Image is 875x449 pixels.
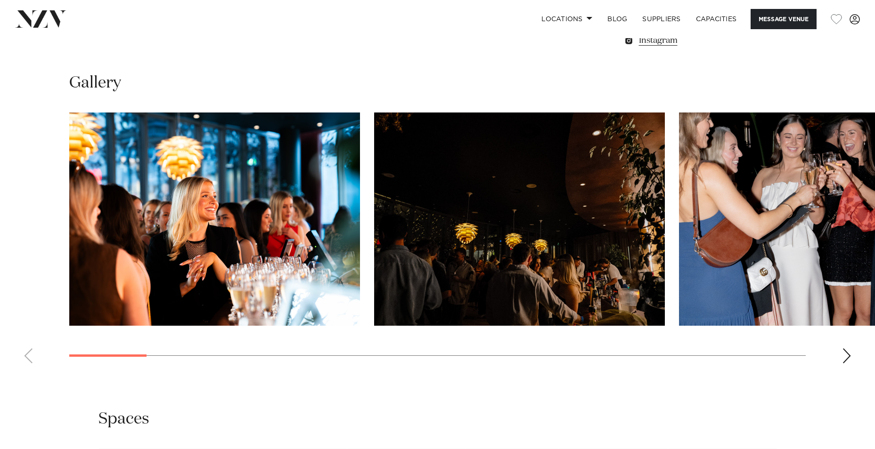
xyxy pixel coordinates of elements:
[534,9,600,29] a: Locations
[751,9,817,29] button: Message Venue
[600,9,635,29] a: BLOG
[623,34,777,47] a: Instagram
[688,9,744,29] a: Capacities
[69,112,360,326] swiper-slide: 1 / 23
[635,9,688,29] a: SUPPLIERS
[69,72,121,94] h2: Gallery
[15,10,66,27] img: nzv-logo.png
[374,112,665,326] swiper-slide: 2 / 23
[98,409,149,430] h2: Spaces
